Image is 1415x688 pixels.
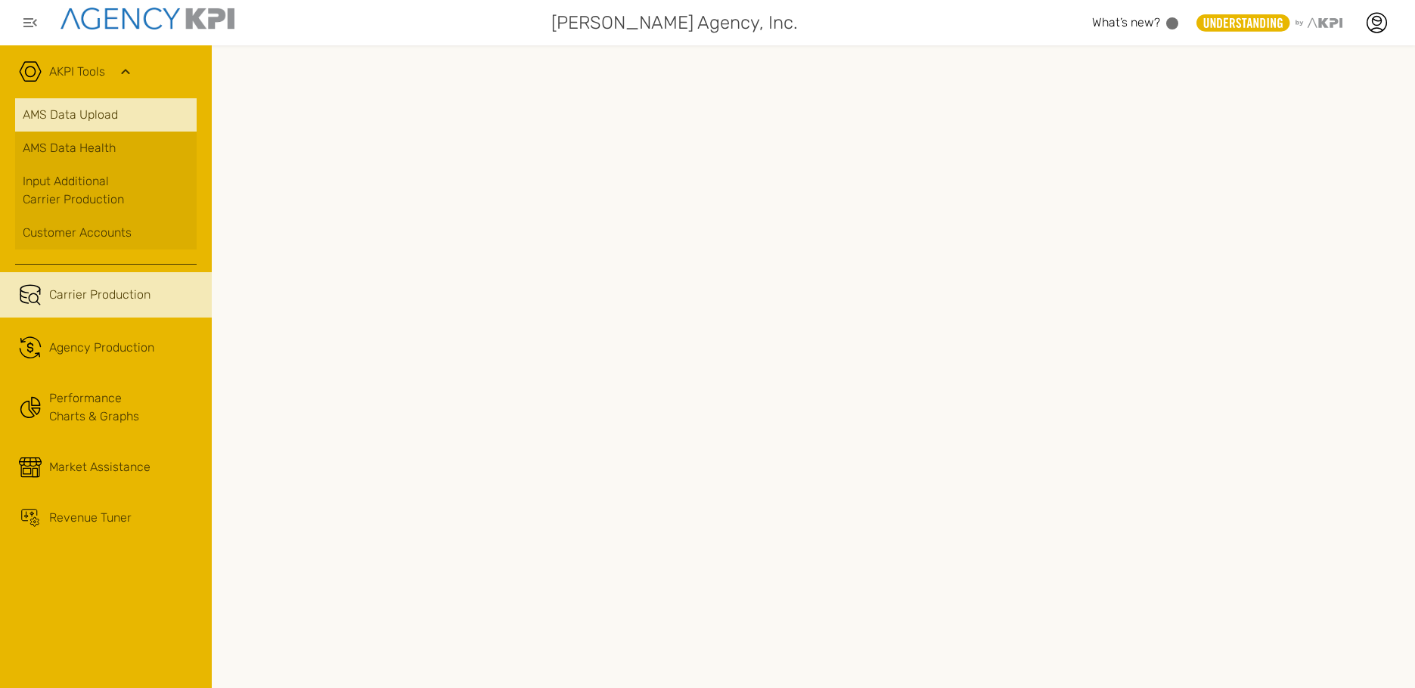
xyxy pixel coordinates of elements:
[23,224,189,242] div: Customer Accounts
[49,509,132,527] div: Revenue Tuner
[49,339,154,357] span: Agency Production
[15,165,197,216] a: Input AdditionalCarrier Production
[551,9,798,36] span: [PERSON_NAME] Agency, Inc.
[1092,15,1160,29] span: What’s new?
[61,8,234,29] img: agencykpi-logo-550x69-2d9e3fa8.png
[23,139,116,157] span: AMS Data Health
[15,98,197,132] a: AMS Data Upload
[49,63,105,81] a: AKPI Tools
[15,132,197,165] a: AMS Data Health
[49,286,150,304] span: Carrier Production
[15,216,197,249] a: Customer Accounts
[49,458,150,476] div: Market Assistance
